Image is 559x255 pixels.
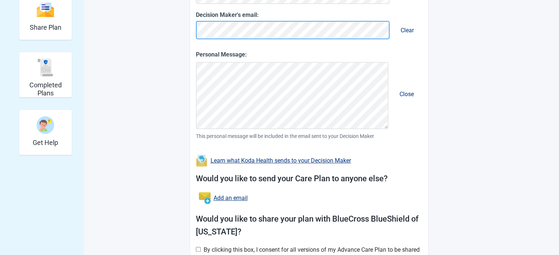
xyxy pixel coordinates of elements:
[199,192,211,204] img: Add an email
[196,189,251,207] button: Add an email
[30,23,61,32] h2: Share Plan
[19,109,72,155] div: Get Help
[196,10,422,19] label: Decision Maker's email:
[37,59,54,76] img: Completed Plans
[37,2,54,18] img: Share Plan
[214,193,248,203] a: Add an email
[395,20,420,41] button: Clear
[22,81,69,97] h2: Completed Plans
[196,155,208,167] img: Learn what Koda Health sends to your Decision Maker
[37,116,54,134] img: Get Help
[391,83,422,105] button: Remove
[19,52,72,98] div: Completed Plans
[196,132,422,140] span: This personal message will be included in the email sent to your Decision Maker
[211,157,351,164] a: Learn what Koda Health sends to your Decision Maker
[196,213,422,238] h1: Would you like to share your plan with BlueCross BlueShield of [US_STATE]?
[196,172,422,185] h1: Would you like to send your Care Plan to anyone else?
[393,19,422,41] button: Remove
[196,50,422,59] label: Personal Message:
[33,139,58,147] h2: Get Help
[394,84,420,105] button: Close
